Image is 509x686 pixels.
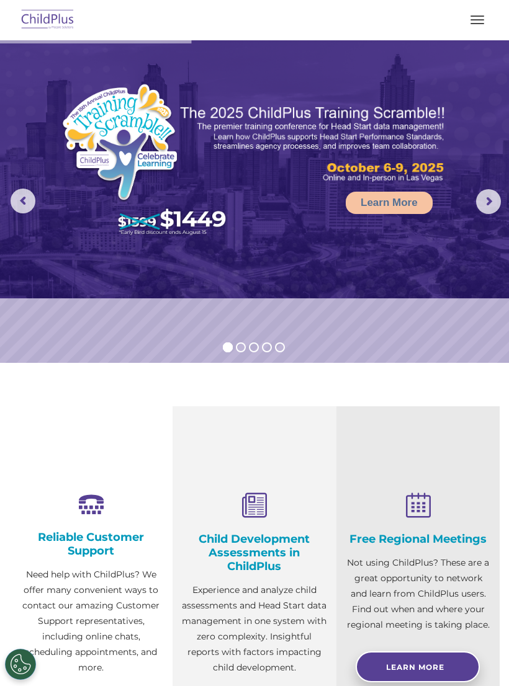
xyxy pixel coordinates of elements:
[356,651,480,682] a: Learn More
[182,532,327,573] h4: Child Development Assessments in ChildPlus
[19,567,163,675] p: Need help with ChildPlus? We offer many convenient ways to contact our amazing Customer Support r...
[346,192,433,214] a: Learn More
[182,582,327,675] p: Experience and analyze child assessments and Head Start data management in one system with zero c...
[386,662,444,672] span: Learn More
[19,530,163,558] h4: Reliable Customer Support
[447,626,509,686] iframe: Chat Widget
[5,649,36,680] button: Cookies Settings
[346,532,490,546] h4: Free Regional Meetings
[346,555,490,633] p: Not using ChildPlus? These are a great opportunity to network and learn from ChildPlus users. Fin...
[19,6,77,35] img: ChildPlus by Procare Solutions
